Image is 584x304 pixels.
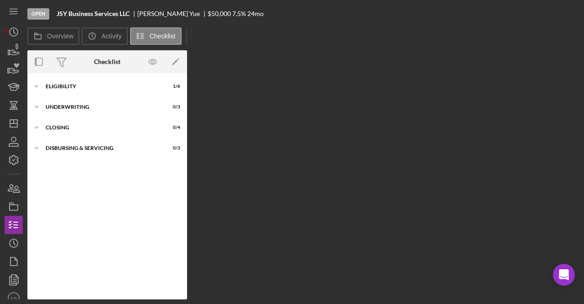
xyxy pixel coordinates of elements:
div: Disbursing & Servicing [46,145,157,151]
span: $50,000 [208,10,231,17]
div: Open Intercom Messenger [553,264,575,286]
button: Activity [82,27,127,45]
div: [PERSON_NAME] Yue [137,10,208,17]
label: Overview [47,32,73,40]
div: 0 / 3 [164,104,180,110]
div: Eligibility [46,84,157,89]
text: CS [10,296,16,301]
div: 1 / 6 [164,84,180,89]
div: Underwriting [46,104,157,110]
div: Open [27,8,49,20]
div: Closing [46,125,157,130]
div: 24 mo [247,10,264,17]
div: Checklist [94,58,120,65]
div: 0 / 3 [164,145,180,151]
div: 0 / 4 [164,125,180,130]
div: 7.5 % [232,10,246,17]
label: Activity [101,32,121,40]
b: JSY Business Services LLC [57,10,130,17]
button: Overview [27,27,79,45]
button: Checklist [130,27,182,45]
label: Checklist [150,32,176,40]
